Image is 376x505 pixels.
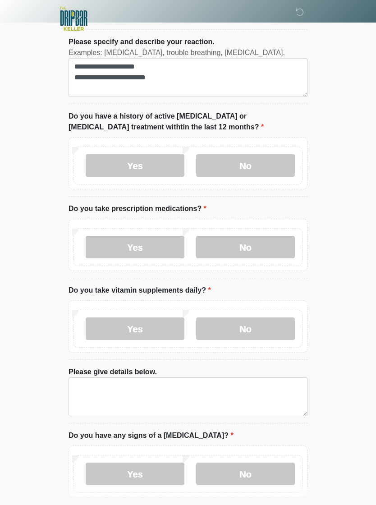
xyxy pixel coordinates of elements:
[60,7,87,31] img: The DRIPBaR - Keller Logo
[69,37,215,47] label: Please specify and describe your reaction.
[86,463,184,485] label: Yes
[196,154,295,177] label: No
[86,317,184,340] label: Yes
[86,154,184,177] label: Yes
[69,430,234,441] label: Do you have any signs of a [MEDICAL_DATA]?
[196,236,295,258] label: No
[69,285,211,296] label: Do you take vitamin supplements daily?
[86,236,184,258] label: Yes
[69,47,307,58] div: Examples: [MEDICAL_DATA], trouble breathing, [MEDICAL_DATA].
[196,317,295,340] label: No
[196,463,295,485] label: No
[69,111,307,133] label: Do you have a history of active [MEDICAL_DATA] or [MEDICAL_DATA] treatment withtin the last 12 mo...
[69,367,157,377] label: Please give details below.
[69,203,206,214] label: Do you take prescription medications?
